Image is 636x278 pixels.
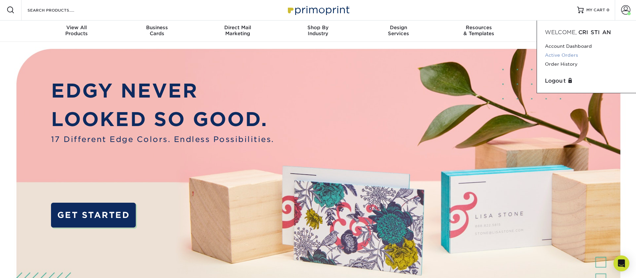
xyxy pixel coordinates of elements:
a: Contact& Support [519,21,600,42]
span: Welcome, [545,29,577,35]
div: Marketing [197,25,278,36]
span: 0 [607,8,609,12]
span: Business [117,25,197,31]
a: Logout [545,77,628,85]
span: 17 Different Edge Colors. Endless Possibilities. [51,134,274,145]
a: Direct MailMarketing [197,21,278,42]
span: View All [36,25,117,31]
span: CRISTIAN [578,29,611,35]
span: MY CART [586,7,605,13]
span: Shop By [278,25,358,31]
div: Services [358,25,439,36]
span: Contact [519,25,600,31]
p: EDGY NEVER [51,77,274,105]
span: Design [358,25,439,31]
input: SEARCH PRODUCTS..... [27,6,91,14]
img: Primoprint [285,3,351,17]
span: Direct Mail [197,25,278,31]
a: View AllProducts [36,21,117,42]
a: DesignServices [358,21,439,42]
span: Resources [439,25,519,31]
a: Active Orders [545,51,628,60]
a: Resources& Templates [439,21,519,42]
p: LOOKED SO GOOD. [51,105,274,134]
div: & Templates [439,25,519,36]
a: Account Dashboard [545,42,628,51]
div: Open Intercom Messenger [613,255,629,271]
div: Products [36,25,117,36]
a: GET STARTED [51,203,136,228]
div: Cards [117,25,197,36]
div: & Support [519,25,600,36]
div: Industry [278,25,358,36]
a: Shop ByIndustry [278,21,358,42]
a: Order History [545,60,628,69]
a: BusinessCards [117,21,197,42]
